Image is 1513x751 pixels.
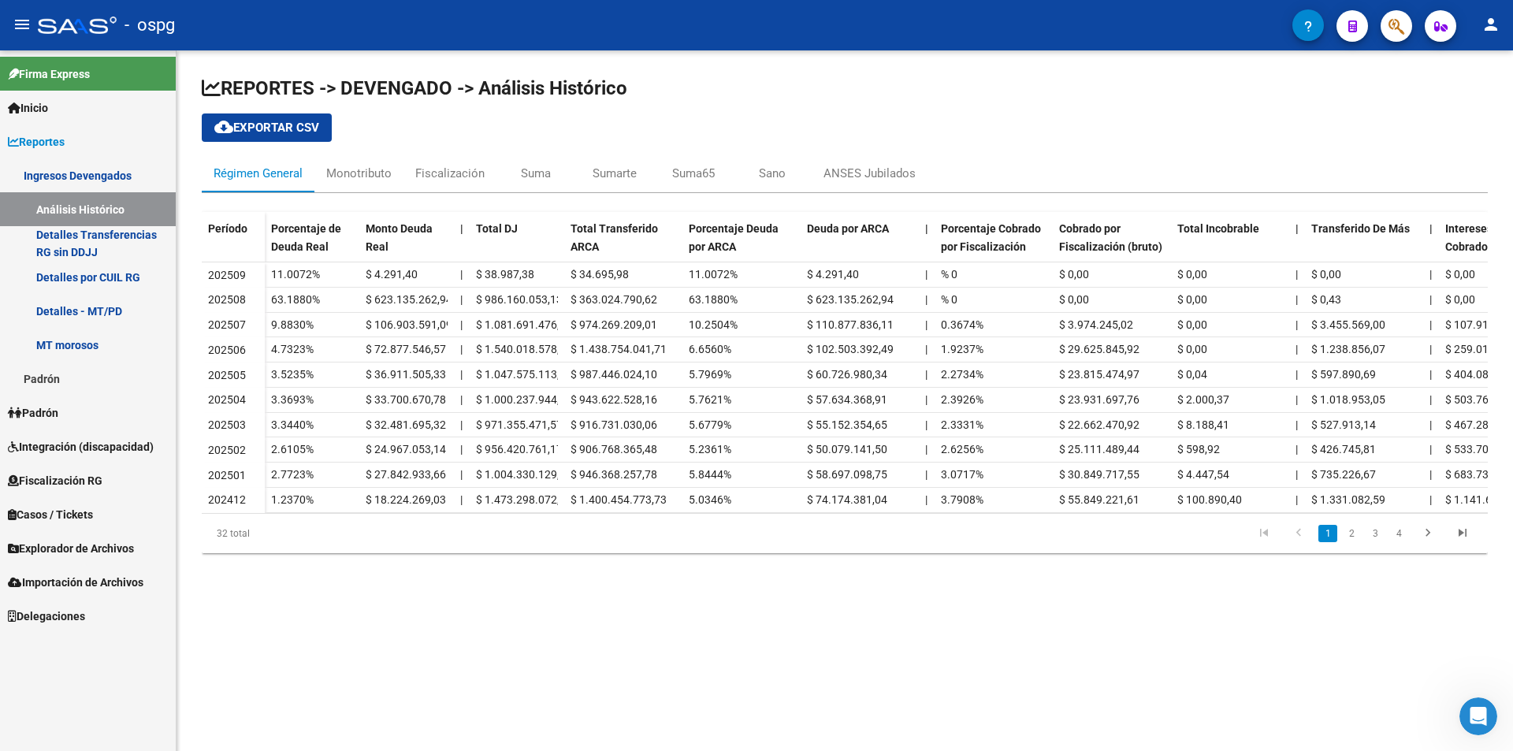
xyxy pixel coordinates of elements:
span: | [925,393,928,406]
span: $ 0,00 [1177,293,1207,306]
span: $ 623.135.262,94 [807,293,894,306]
span: 2.3331% [941,418,983,431]
span: | [1429,222,1433,235]
span: | [925,343,928,355]
span: - ospg [125,8,175,43]
span: $ 33.700.670,78 [366,393,446,406]
div: Cualquier otra consulta, quedamos a disposición. Saludos!! [25,425,246,455]
span: Monto Deuda Real [366,222,433,253]
span: 3.3440% [271,418,314,431]
li: page 4 [1387,520,1411,547]
span: $ 916.731.030,06 [571,418,657,431]
datatable-header-cell: | [454,212,470,278]
span: Fiscalización RG [8,472,102,489]
span: 63.1880% [689,293,738,306]
span: $ 363.024.790,62 [571,293,657,306]
a: go to last page [1448,525,1478,542]
div: Ludmila dice… [13,255,303,291]
div: Ludmila dice… [13,291,303,369]
span: Integración (discapacidad) [8,438,154,455]
span: $ 57.634.368,91 [807,393,887,406]
span: $ 32.481.695,32 [366,418,446,431]
a: go to previous page [1284,525,1314,542]
span: | [1429,268,1432,281]
div: Ludmila dice… [13,137,303,188]
span: 202503 [208,418,246,431]
div: Cerrar [277,6,305,35]
span: Reportes [8,133,65,151]
span: Firma Express [8,65,90,83]
span: $ 906.768.365,48 [571,443,657,455]
span: | [460,393,463,406]
span: $ 23.815.474,97 [1059,368,1139,381]
span: | [1429,393,1432,406]
span: 2.6256% [941,443,983,455]
span: | [460,318,463,331]
button: Selector de gif [50,516,62,529]
span: Casos / Tickets [8,506,93,523]
span: 6.6560% [689,343,731,355]
span: $ 3.455.569,00 [1311,318,1385,331]
datatable-header-cell: Porcentaje Deuda por ARCA [682,212,801,278]
span: $ 1.540.018.578,13 [476,343,572,355]
span: Inicio [8,99,48,117]
span: Delegaciones [8,608,85,625]
span: | [1429,318,1432,331]
span: $ 23.931.697,76 [1059,393,1139,406]
button: Exportar CSV [202,113,332,142]
span: Padrón [8,404,58,422]
datatable-header-cell: Porcentaje de Deuda Real [265,212,359,278]
span: | [925,268,928,281]
span: $ 8.188,41 [1177,418,1229,431]
div: Fiscalización [415,165,485,182]
span: | [460,293,463,306]
span: | [460,493,463,506]
span: 5.6779% [689,418,731,431]
span: $ 74.174.381,04 [807,493,887,506]
span: $ 38.987,38 [476,268,534,281]
span: $ 0,00 [1311,268,1341,281]
span: $ 1.081.691.476,12 [476,318,572,331]
li: page 1 [1316,520,1340,547]
datatable-header-cell: Transferido De Más [1305,212,1423,278]
span: | [925,468,928,481]
span: 5.7621% [689,393,731,406]
span: $ 1.004.330.129,86 [476,468,572,481]
span: $ 0,43 [1311,293,1341,306]
span: 5.7969% [689,368,731,381]
span: $ 1.018.953,05 [1311,393,1385,406]
span: Porcentaje de Deuda Real [271,222,341,253]
datatable-header-cell: | [1423,212,1439,278]
div: con el tachito de basura [25,264,159,280]
span: 5.2361% [689,443,731,455]
span: $ 4.291,40 [366,268,418,281]
span: | [460,343,463,355]
span: 3.5235% [271,368,314,381]
span: | [1296,293,1298,306]
span: $ 1.473.298.072,18 [476,493,572,506]
span: $ 956.420.761,17 [476,443,563,455]
span: | [925,418,928,431]
a: go to next page [1413,525,1443,542]
div: Muchas gracias [204,378,290,394]
span: $ 58.697.098,75 [807,468,887,481]
span: | [1296,318,1298,331]
a: 2 [1342,525,1361,542]
span: | [1429,293,1432,306]
span: Porcentaje Cobrado por Fiscalización [941,222,1041,253]
button: go back [10,6,40,36]
span: | [460,418,463,431]
datatable-header-cell: Período [202,212,265,278]
span: $ 971.355.471,57 [476,418,563,431]
a: 1 [1318,525,1337,542]
img: Profile image for Fin [45,9,70,34]
span: | [925,443,928,455]
div: Ludmila dice… [13,188,303,255]
iframe: Intercom live chat [1459,697,1497,735]
span: | [460,268,463,281]
span: $ 50.079.141,50 [807,443,887,455]
span: | [460,468,463,481]
span: | [1296,222,1299,235]
span: $ 426.745,81 [1311,443,1376,455]
span: $ 4.291,40 [807,268,859,281]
